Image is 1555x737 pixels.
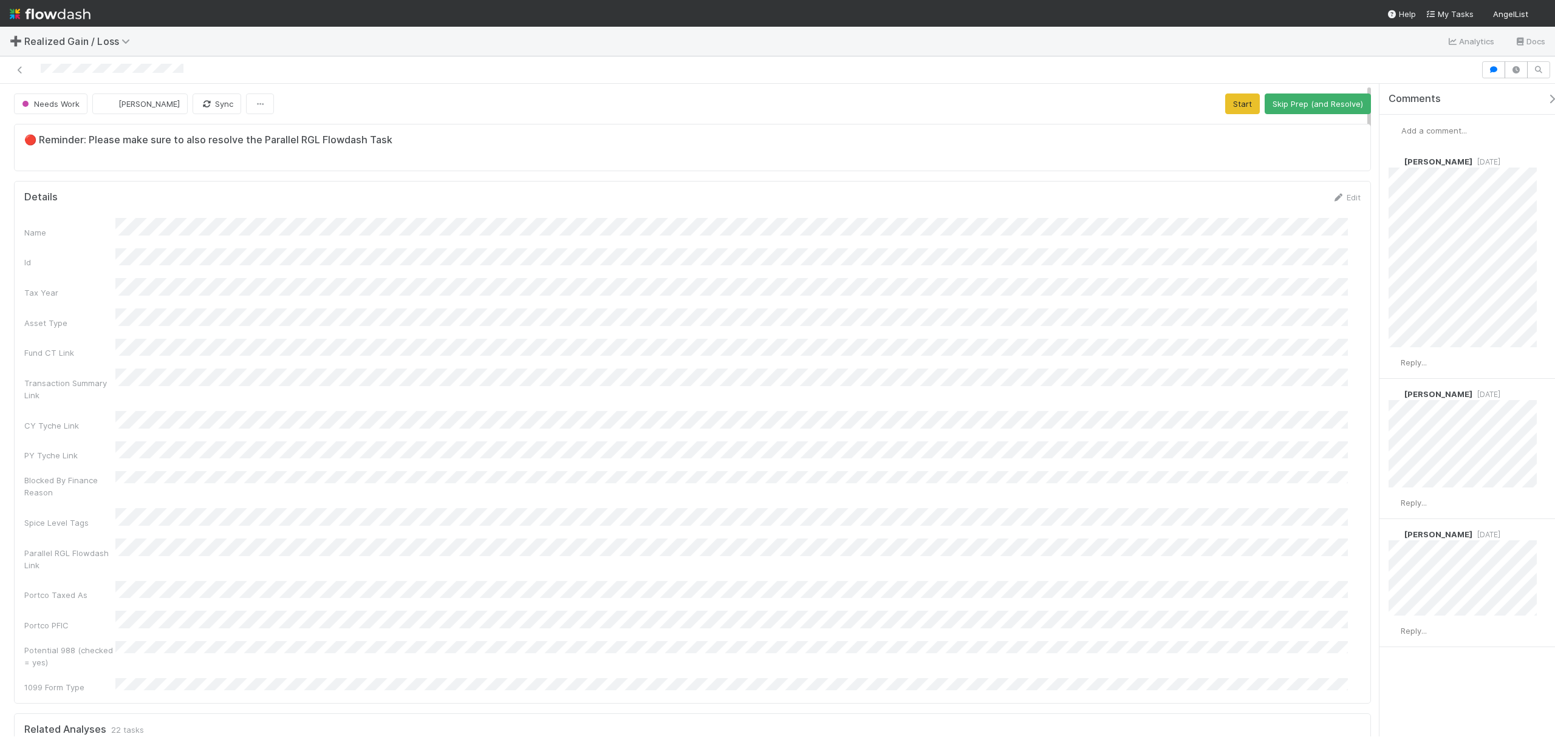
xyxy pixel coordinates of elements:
[1404,389,1472,399] span: [PERSON_NAME]
[1389,93,1441,105] span: Comments
[1426,9,1474,19] span: My Tasks
[1225,93,1260,114] button: Start
[24,347,115,359] div: Fund CT Link
[1389,388,1401,400] img: avatar_d45d11ee-0024-4901-936f-9df0a9cc3b4e.png
[1265,93,1371,114] button: Skip Prep (and Resolve)
[1514,34,1545,49] a: Docs
[10,4,91,24] img: logo-inverted-e16ddd16eac7371096b0.svg
[24,191,58,203] h5: Details
[1401,498,1427,508] span: Reply...
[24,256,115,268] div: Id
[1389,625,1401,637] img: avatar_d45d11ee-0024-4901-936f-9df0a9cc3b4e.png
[1404,529,1472,539] span: [PERSON_NAME]
[10,36,22,46] span: ➕
[1387,8,1416,20] div: Help
[24,35,136,47] span: Realized Gain / Loss
[1426,8,1474,20] a: My Tasks
[24,287,115,299] div: Tax Year
[1472,157,1500,166] span: [DATE]
[24,419,115,432] div: CY Tyche Link
[24,449,115,461] div: PY Tyche Link
[193,93,241,114] button: Sync
[24,226,115,239] div: Name
[1389,357,1401,369] img: avatar_d45d11ee-0024-4901-936f-9df0a9cc3b4e.png
[24,644,115,668] div: Potential 988 (checked = yes)
[1332,192,1361,202] a: Edit
[24,377,115,401] div: Transaction Summary Link
[1493,9,1528,19] span: AngelList
[1389,124,1401,137] img: avatar_d45d11ee-0024-4901-936f-9df0a9cc3b4e.png
[24,474,115,498] div: Blocked By Finance Reason
[1472,390,1500,399] span: [DATE]
[1447,34,1495,49] a: Analytics
[24,619,115,631] div: Portco PFIC
[24,517,115,529] div: Spice Level Tags
[24,317,115,329] div: Asset Type
[24,724,106,736] h5: Related Analyses
[24,134,1361,146] h5: 🔴 Reminder: Please make sure to also resolve the Parallel RGL Flowdash Task
[111,724,144,736] span: 22 tasks
[1389,497,1401,509] img: avatar_d45d11ee-0024-4901-936f-9df0a9cc3b4e.png
[1401,126,1467,135] span: Add a comment...
[103,98,115,110] img: avatar_d45d11ee-0024-4901-936f-9df0a9cc3b4e.png
[1404,157,1472,166] span: [PERSON_NAME]
[24,681,115,693] div: 1099 Form Type
[1401,358,1427,367] span: Reply...
[1389,528,1401,540] img: avatar_d45d11ee-0024-4901-936f-9df0a9cc3b4e.png
[24,589,115,601] div: Portco Taxed As
[24,547,115,571] div: Parallel RGL Flowdash Link
[118,99,180,109] span: [PERSON_NAME]
[1472,530,1500,539] span: [DATE]
[1389,155,1401,168] img: avatar_45ea4894-10ca-450f-982d-dabe3bd75b0b.png
[1533,8,1545,21] img: avatar_d45d11ee-0024-4901-936f-9df0a9cc3b4e.png
[1401,626,1427,636] span: Reply...
[92,93,188,114] button: [PERSON_NAME]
